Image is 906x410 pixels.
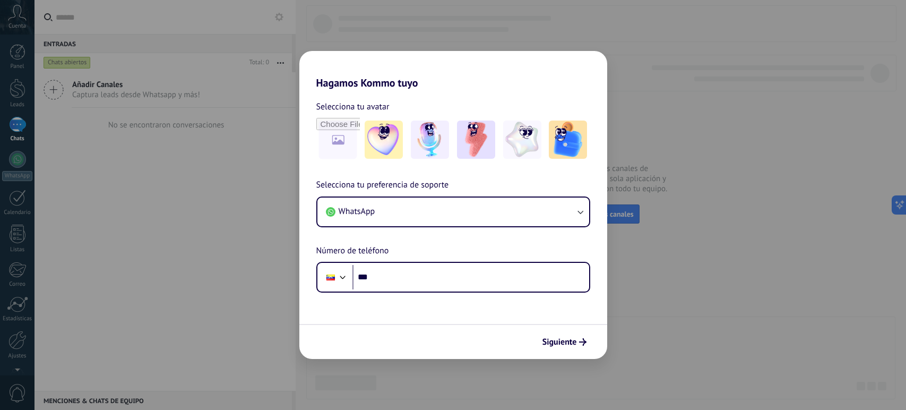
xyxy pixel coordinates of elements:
[411,121,449,159] img: -2.jpeg
[503,121,541,159] img: -4.jpeg
[316,100,390,114] span: Selecciona tu avatar
[365,121,403,159] img: -1.jpeg
[316,244,389,258] span: Número de teléfono
[457,121,495,159] img: -3.jpeg
[538,333,591,351] button: Siguiente
[317,198,589,226] button: WhatsApp
[542,338,577,346] span: Siguiente
[316,178,449,192] span: Selecciona tu preferencia de soporte
[321,266,341,288] div: Venezuela: + 58
[299,51,607,89] h2: Hagamos Kommo tuyo
[339,206,375,217] span: WhatsApp
[549,121,587,159] img: -5.jpeg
